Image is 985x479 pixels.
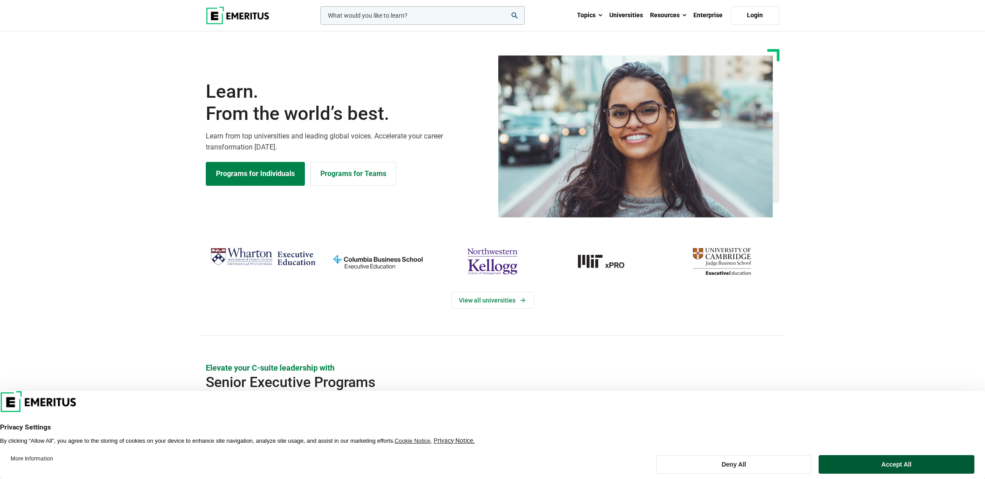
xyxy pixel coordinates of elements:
img: Wharton Executive Education [210,244,316,270]
p: Learn from top universities and leading global voices. Accelerate your career transformation [DATE]. [206,130,487,153]
img: northwestern-kellogg [439,244,545,279]
input: woocommerce-product-search-field-0 [320,6,525,25]
a: View Universities [451,292,534,309]
img: MIT xPRO [554,244,660,279]
img: cambridge-judge-business-school [669,244,775,279]
span: From the world’s best. [206,103,487,125]
p: Elevate your C-suite leadership with [206,362,779,373]
h1: Learn. [206,80,487,125]
img: columbia-business-school [325,244,431,279]
a: Explore for Business [310,162,396,186]
a: Explore Programs [206,162,305,186]
h2: Senior Executive Programs [206,373,722,391]
img: Learn from the world's best [498,55,773,218]
a: MIT-xPRO [554,244,660,279]
a: Login [731,6,779,25]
